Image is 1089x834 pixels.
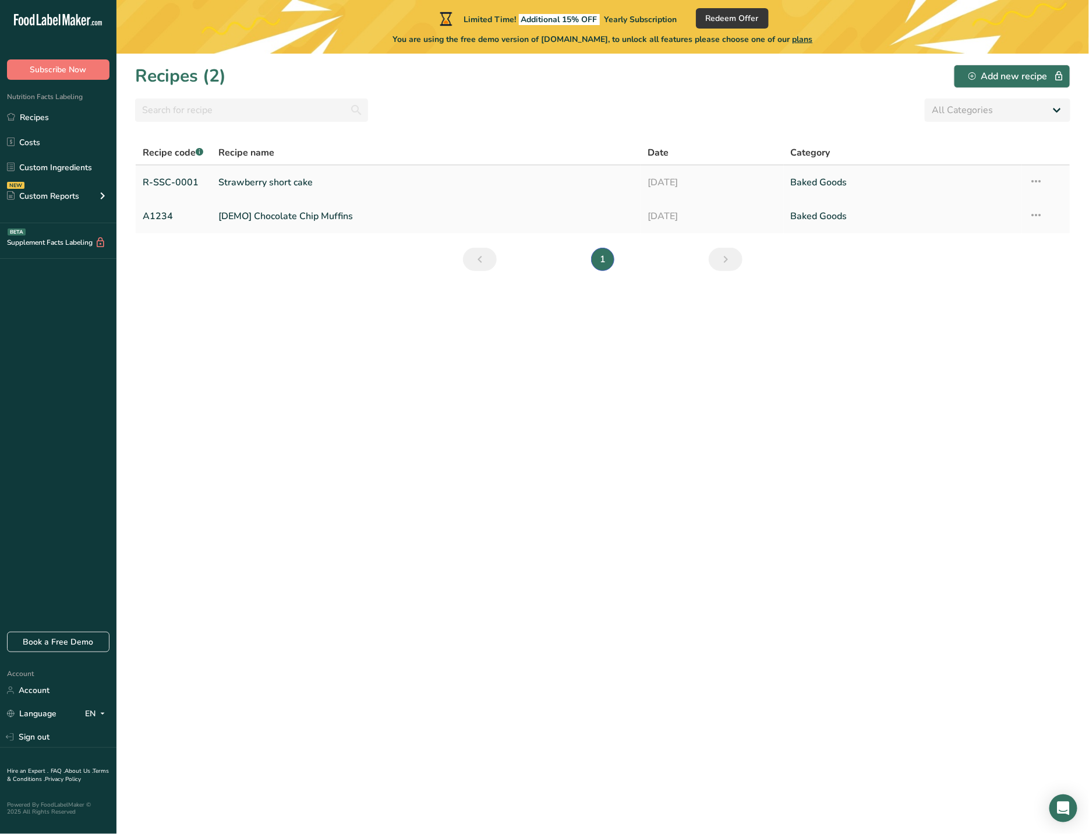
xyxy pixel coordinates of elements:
a: R-SSC-0001 [143,170,204,195]
span: Subscribe Now [30,64,87,76]
div: Powered By FoodLabelMaker © 2025 All Rights Reserved [7,801,109,815]
div: Limited Time! [437,12,677,26]
a: Next page [709,248,742,271]
a: Book a Free Demo [7,632,109,652]
div: EN [85,707,109,721]
a: A1234 [143,204,204,228]
span: Redeem Offer [706,12,759,24]
a: About Us . [65,767,93,775]
a: Language [7,703,56,724]
div: Open Intercom Messenger [1049,794,1077,822]
a: Baked Goods [791,204,1016,228]
span: plans [793,34,813,45]
div: BETA [8,228,26,235]
button: Redeem Offer [696,8,769,29]
span: You are using the free demo version of [DOMAIN_NAME], to unlock all features please choose one of... [393,33,813,45]
span: Date [648,146,669,160]
a: Terms & Conditions . [7,767,109,783]
a: FAQ . [51,767,65,775]
button: Add new recipe [954,65,1070,88]
h1: Recipes (2) [135,63,226,89]
input: Search for recipe [135,98,368,122]
div: Add new recipe [968,69,1056,83]
span: Yearly Subscription [604,14,677,25]
a: Strawberry short cake [218,170,634,195]
a: Privacy Policy [45,775,81,783]
a: [DEMO] Chocolate Chip Muffins [218,204,634,228]
span: Additional 15% OFF [519,14,600,25]
span: Recipe code [143,146,203,159]
div: NEW [7,182,24,189]
a: [DATE] [648,204,777,228]
span: Recipe name [218,146,274,160]
span: Category [791,146,830,160]
a: Hire an Expert . [7,767,48,775]
div: Custom Reports [7,190,79,202]
button: Subscribe Now [7,59,109,80]
a: Baked Goods [791,170,1016,195]
a: [DATE] [648,170,777,195]
a: Previous page [463,248,497,271]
